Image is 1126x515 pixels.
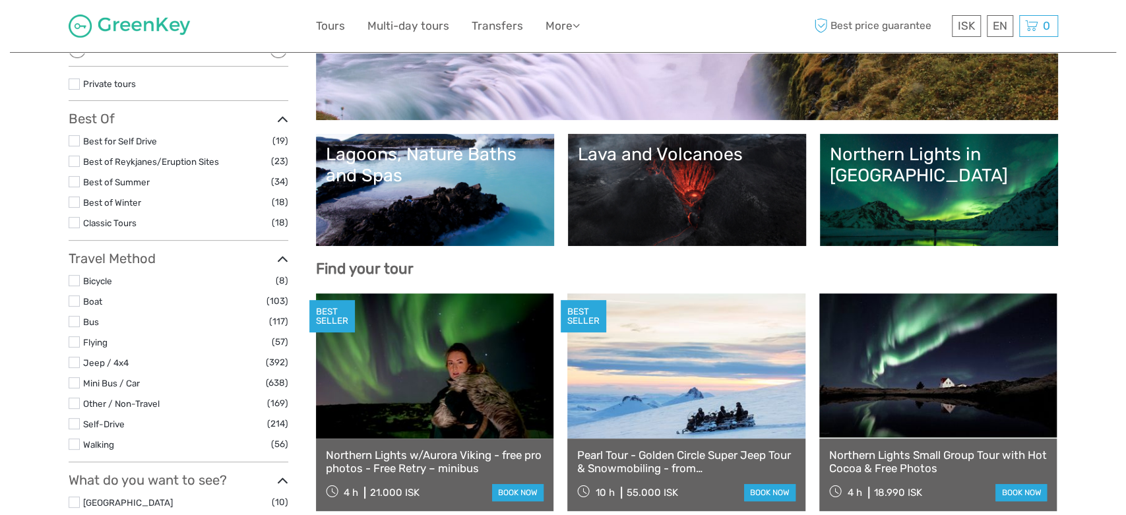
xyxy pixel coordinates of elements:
div: 18.990 ISK [874,487,922,499]
a: Lava and Volcanoes [578,144,796,236]
a: Self-Drive [83,419,125,429]
a: Classic Tours [83,218,137,228]
span: 4 h [344,487,358,499]
div: BEST SELLER [561,300,606,333]
a: Lagoons, Nature Baths and Spas [326,144,544,236]
div: 21.000 ISK [370,487,420,499]
span: (169) [267,396,288,411]
a: Private tours [83,78,136,89]
span: (8) [276,273,288,288]
a: Pearl Tour - Golden Circle Super Jeep Tour & Snowmobiling - from [GEOGRAPHIC_DATA] [577,448,796,475]
a: Transfers [472,16,523,36]
span: (18) [272,215,288,230]
a: Best for Self Drive [83,136,157,146]
a: Other / Non-Travel [83,398,160,409]
span: (214) [267,416,288,431]
a: book now [492,484,544,501]
a: Flying [83,337,108,348]
span: ISK [958,19,975,32]
a: Jeep / 4x4 [83,357,129,368]
div: EN [987,15,1013,37]
a: Golden Circle [326,18,1048,110]
img: 1287-122375c5-1c4a-481d-9f75-0ef7bf1191bb_logo_small.jpg [69,15,190,38]
a: Bicycle [83,276,112,286]
a: Boat [83,296,102,307]
a: Mini Bus / Car [83,378,140,388]
button: Open LiveChat chat widget [152,20,168,36]
h3: Best Of [69,111,288,127]
span: Best price guarantee [811,15,949,37]
div: BEST SELLER [309,300,355,333]
span: (638) [266,375,288,390]
a: Northern Lights w/Aurora Viking - free pro photos - Free Retry – minibus [326,448,544,475]
span: (34) [271,174,288,189]
a: More [546,16,580,36]
a: Multi-day tours [367,16,449,36]
span: 10 h [596,487,615,499]
span: (392) [266,355,288,370]
b: Find your tour [316,260,414,278]
a: [GEOGRAPHIC_DATA] [83,497,173,508]
span: (117) [269,314,288,329]
div: Northern Lights in [GEOGRAPHIC_DATA] [830,144,1048,187]
a: Tours [316,16,345,36]
a: Northern Lights in [GEOGRAPHIC_DATA] [830,144,1048,236]
span: (10) [272,495,288,510]
span: 4 h [848,487,862,499]
a: Walking [83,439,114,450]
span: (18) [272,195,288,210]
a: book now [744,484,796,501]
div: Lagoons, Nature Baths and Spas [326,144,544,187]
div: Lava and Volcanoes [578,144,796,165]
h3: What do you want to see? [69,472,288,488]
span: (56) [271,437,288,452]
a: Bus [83,317,99,327]
a: book now [995,484,1047,501]
a: Northern Lights Small Group Tour with Hot Cocoa & Free Photos [829,448,1048,475]
a: Best of Summer [83,177,150,187]
span: (23) [271,154,288,169]
div: 55.000 ISK [627,487,678,499]
a: Best of Reykjanes/Eruption Sites [83,156,219,167]
span: (19) [272,133,288,148]
span: 0 [1041,19,1052,32]
p: We're away right now. Please check back later! [18,23,149,34]
span: (103) [266,293,288,309]
span: (57) [272,334,288,349]
a: Best of Winter [83,197,141,208]
h3: Travel Method [69,251,288,266]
